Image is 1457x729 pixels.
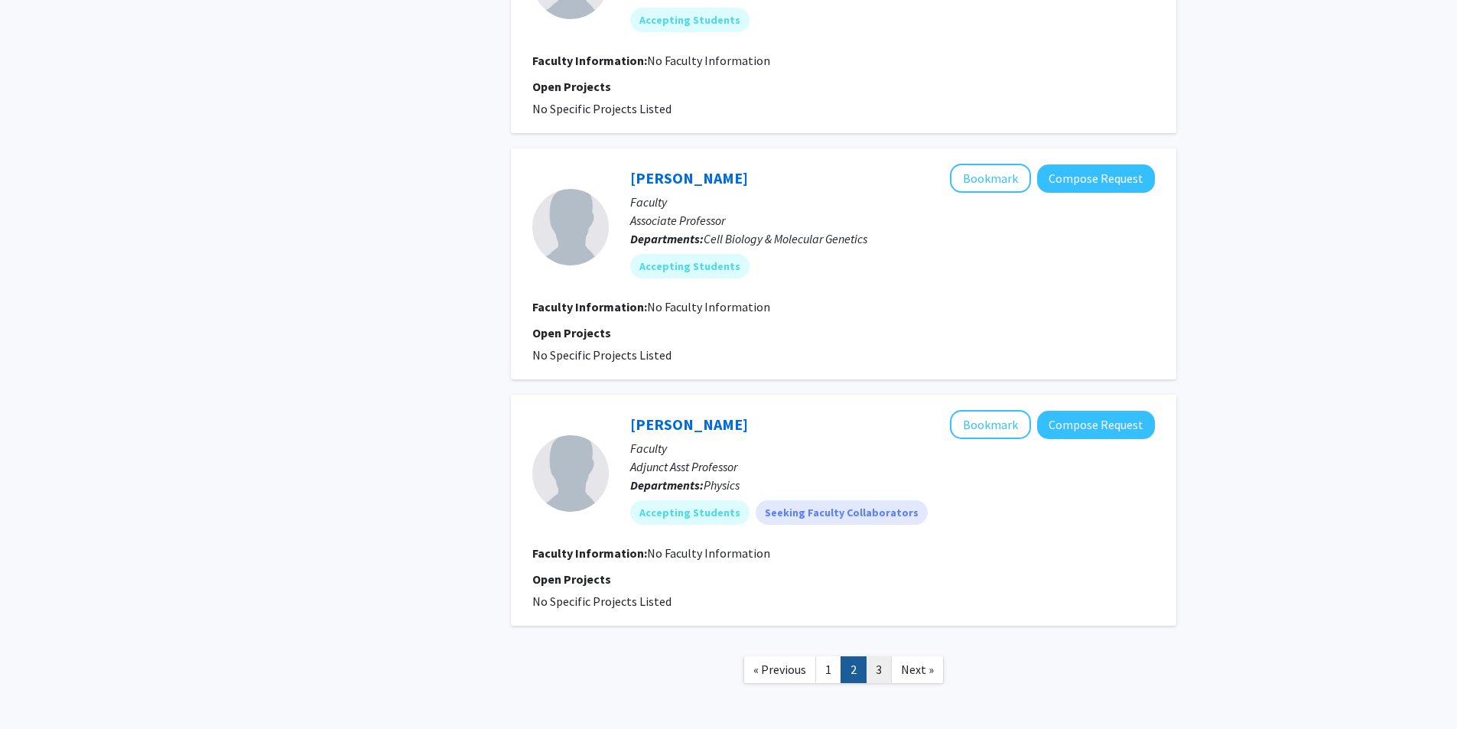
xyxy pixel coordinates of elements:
a: [PERSON_NAME] [630,168,748,187]
b: Faculty Information: [532,299,647,314]
p: Open Projects [532,324,1155,342]
span: No Faculty Information [647,53,770,68]
p: Adjunct Asst Professor [630,457,1155,476]
nav: Page navigation [511,641,1176,703]
b: Faculty Information: [532,545,647,561]
span: No Specific Projects Listed [532,347,672,363]
a: Previous [743,656,816,683]
span: Cell Biology & Molecular Genetics [704,231,867,246]
span: No Faculty Information [647,299,770,314]
iframe: Chat [11,660,65,718]
mat-chip: Accepting Students [630,254,750,278]
button: Add Brian Pierce to Bookmarks [950,164,1031,193]
p: Open Projects [532,570,1155,588]
button: Compose Request to Joe Britton [1037,411,1155,439]
p: Associate Professor [630,211,1155,229]
a: 1 [815,656,841,683]
button: Compose Request to Brian Pierce [1037,164,1155,193]
span: No Specific Projects Listed [532,101,672,116]
p: Faculty [630,193,1155,211]
span: Next » [901,662,934,677]
span: No Faculty Information [647,545,770,561]
b: Departments: [630,231,704,246]
mat-chip: Seeking Faculty Collaborators [756,500,928,525]
a: 3 [866,656,892,683]
b: Departments: [630,477,704,493]
b: Faculty Information: [532,53,647,68]
a: 2 [841,656,867,683]
a: [PERSON_NAME] [630,415,748,434]
p: Faculty [630,439,1155,457]
p: Open Projects [532,77,1155,96]
mat-chip: Accepting Students [630,8,750,32]
span: « Previous [753,662,806,677]
span: Physics [704,477,740,493]
a: Next [891,656,944,683]
span: No Specific Projects Listed [532,594,672,609]
mat-chip: Accepting Students [630,500,750,525]
button: Add Joe Britton to Bookmarks [950,410,1031,439]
